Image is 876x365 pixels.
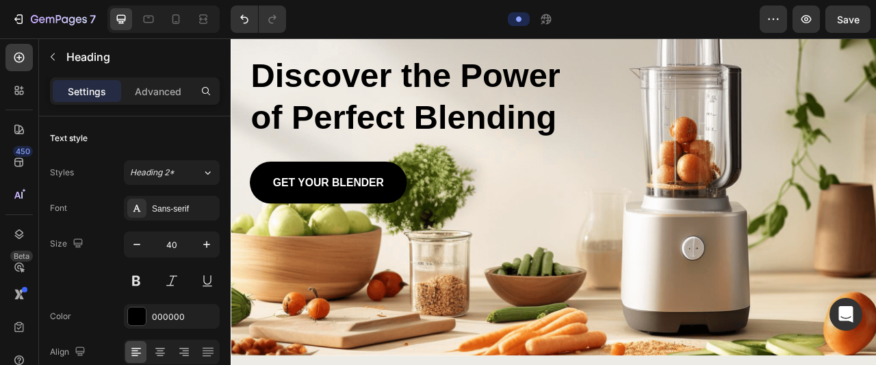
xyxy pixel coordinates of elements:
[50,343,88,362] div: Align
[68,84,106,99] p: Settings
[837,14,860,25] span: Save
[231,5,286,33] div: Undo/Redo
[50,310,71,323] div: Color
[50,202,67,214] div: Font
[130,166,175,179] span: Heading 2*
[135,84,181,99] p: Advanced
[124,160,220,185] button: Heading 2*
[152,203,216,215] div: Sans-serif
[152,311,216,323] div: 000000
[66,49,214,65] p: Heading
[50,132,88,144] div: Text style
[13,146,33,157] div: 450
[5,5,102,33] button: 7
[829,298,862,331] div: Open Intercom Messenger
[50,166,74,179] div: Styles
[231,38,876,365] iframe: Design area
[10,251,33,262] div: Beta
[50,235,86,253] div: Size
[90,11,96,27] p: 7
[825,5,871,33] button: Save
